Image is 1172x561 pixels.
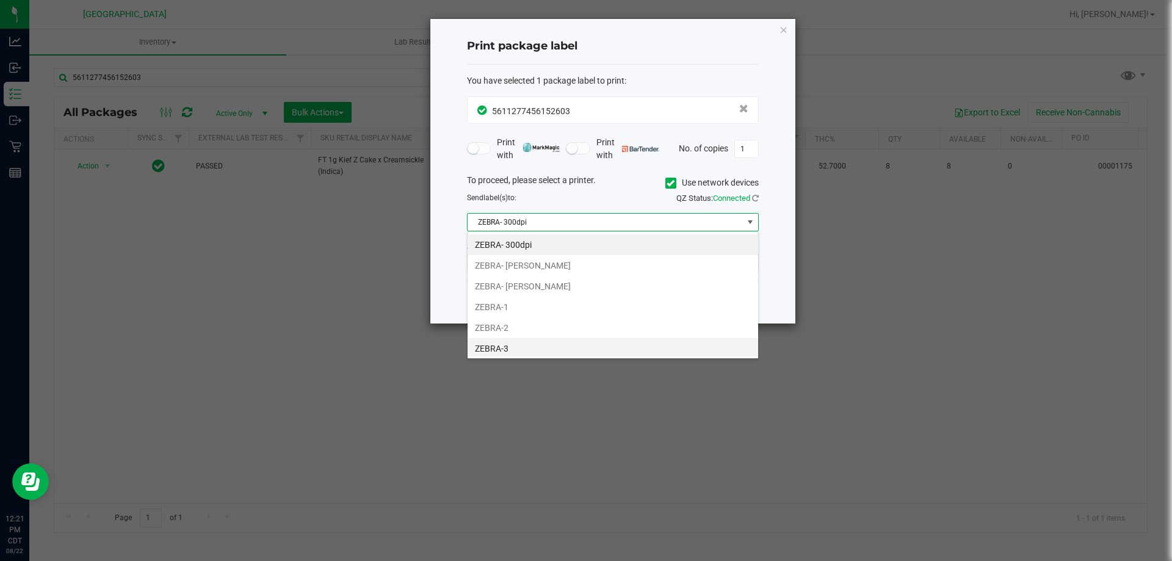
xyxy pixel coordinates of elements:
[12,463,49,500] iframe: Resource center
[679,143,728,153] span: No. of copies
[483,194,508,202] span: label(s)
[468,276,758,297] li: ZEBRA- [PERSON_NAME]
[467,76,624,85] span: You have selected 1 package label to print
[458,241,768,253] div: Select a label template.
[665,176,759,189] label: Use network devices
[676,194,759,203] span: QZ Status:
[467,74,759,87] div: :
[713,194,750,203] span: Connected
[497,136,560,162] span: Print with
[492,106,570,116] span: 5611277456152603
[523,143,560,152] img: mark_magic_cybra.png
[468,255,758,276] li: ZEBRA- [PERSON_NAME]
[467,194,516,202] span: Send to:
[468,214,743,231] span: ZEBRA- 300dpi
[468,297,758,317] li: ZEBRA-1
[622,146,659,152] img: bartender.png
[458,174,768,192] div: To proceed, please select a printer.
[467,38,759,54] h4: Print package label
[596,136,659,162] span: Print with
[468,317,758,338] li: ZEBRA-2
[468,338,758,359] li: ZEBRA-3
[468,234,758,255] li: ZEBRA- 300dpi
[477,104,489,117] span: In Sync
